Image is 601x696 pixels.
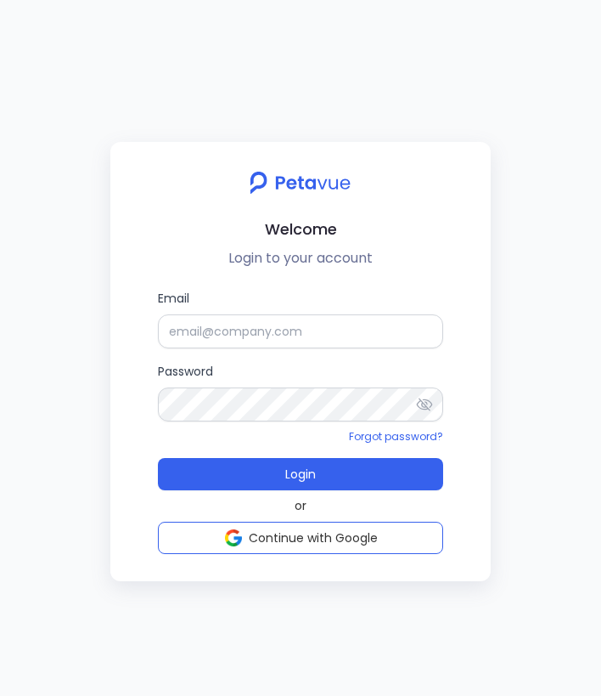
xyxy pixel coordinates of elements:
[158,314,443,348] input: Email
[124,217,477,241] h2: Welcome
[349,429,443,444] a: Forgot password?
[158,522,443,554] button: Continue with Google
[285,466,316,483] span: Login
[239,162,362,203] img: petavue logo
[295,497,306,515] span: or
[158,362,443,422] label: Password
[158,458,443,490] button: Login
[158,289,443,348] label: Email
[249,529,378,546] span: Continue with Google
[124,248,477,269] p: Login to your account
[158,388,443,422] input: Password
